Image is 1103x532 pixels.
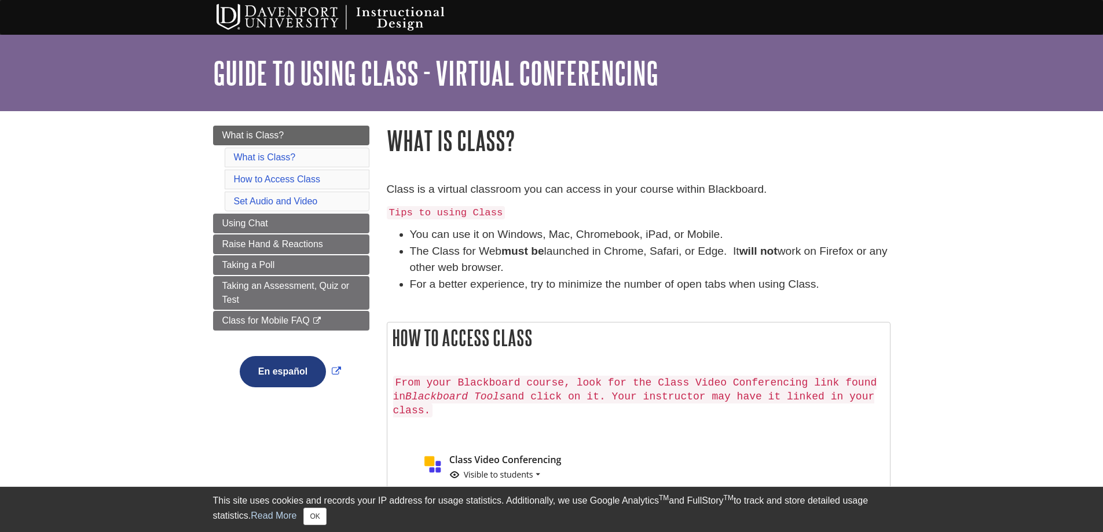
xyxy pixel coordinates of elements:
[405,391,505,402] em: Blackboard Tools
[213,126,369,407] div: Guide Page Menu
[410,243,891,277] li: The Class for Web launched in Chrome, Safari, or Edge. It work on Firefox or any other web browser.
[213,494,891,525] div: This site uses cookies and records your IP address for usage statistics. Additionally, we use Goo...
[207,3,485,32] img: Davenport University Instructional Design
[659,494,669,502] sup: TM
[222,130,284,140] span: What is Class?
[234,196,318,206] a: Set Audio and Video
[213,255,369,275] a: Taking a Poll
[393,445,825,509] img: class
[213,55,658,91] a: Guide to Using Class - Virtual Conferencing
[410,276,891,293] li: For a better experience, try to minimize the number of open tabs when using Class.
[393,376,877,417] code: From your Blackboard course, look for the Class Video Conferencing link found in and click on it....
[739,245,778,257] strong: will not
[501,245,544,257] strong: must be
[387,206,505,219] code: Tips to using Class
[213,234,369,254] a: Raise Hand & Reactions
[724,494,734,502] sup: TM
[213,214,369,233] a: Using Chat
[312,317,322,325] i: This link opens in a new window
[303,508,326,525] button: Close
[387,181,891,198] p: Class is a virtual classroom you can access in your course within Blackboard.
[387,126,891,155] h1: What is Class?
[222,260,275,270] span: Taking a Poll
[410,226,891,243] li: You can use it on Windows, Mac, Chromebook, iPad, or Mobile.
[213,311,369,331] a: Class for Mobile FAQ
[234,174,320,184] a: How to Access Class
[387,322,890,353] h2: How to Access Class
[240,356,326,387] button: En español
[213,276,369,310] a: Taking an Assessment, Quiz or Test
[251,511,296,520] a: Read More
[222,281,350,304] span: Taking an Assessment, Quiz or Test
[222,218,268,228] span: Using Chat
[237,366,344,376] a: Link opens in new window
[213,126,369,145] a: What is Class?
[222,315,310,325] span: Class for Mobile FAQ
[222,239,323,249] span: Raise Hand & Reactions
[234,152,296,162] a: What is Class?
